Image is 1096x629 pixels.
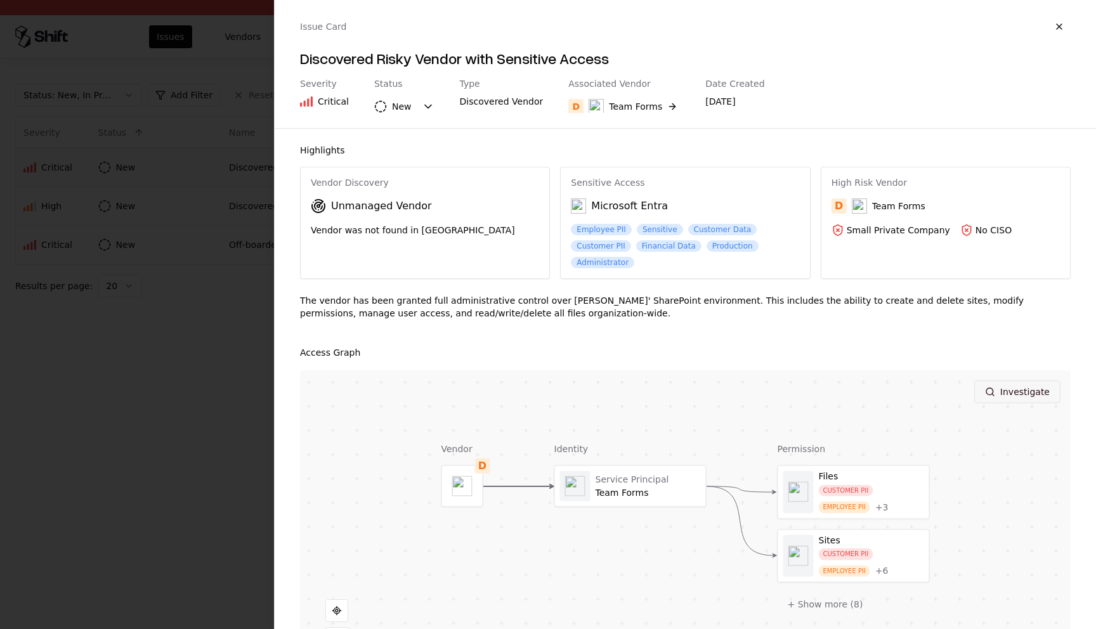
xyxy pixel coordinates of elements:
[819,471,924,483] div: Files
[311,224,539,237] div: Vendor was not found in [GEOGRAPHIC_DATA]
[300,144,1071,157] div: Highlights
[974,380,1060,403] button: Investigate
[300,294,1071,330] div: The vendor has been granted full administrative control over [PERSON_NAME]' SharePoint environmen...
[875,566,889,577] button: +6
[460,79,544,90] div: Type
[554,443,707,455] div: Identity
[705,79,764,90] div: Date Created
[819,535,924,546] div: Sites
[819,565,870,577] div: EMPLOYEE PII
[318,95,349,108] div: Critical
[832,178,1060,189] div: High Risk Vendor
[847,224,950,237] div: Small Private Company
[637,224,683,235] div: Sensitive
[819,484,873,496] div: CUSTOMER PII
[475,458,490,474] div: D
[571,224,632,235] div: Employee PII
[778,593,873,616] button: + Show more (8)
[392,100,412,113] div: New
[300,20,346,33] div: Issue Card
[975,224,1012,237] div: No CISO
[596,474,701,485] div: Service Principal
[778,443,930,455] div: Permission
[875,502,889,513] button: +3
[832,198,847,214] div: D
[609,100,662,113] div: Team Forms
[331,198,432,214] div: Unmanaged Vendor
[460,95,544,113] div: Discovered Vendor
[374,79,434,90] div: Status
[819,548,873,561] div: CUSTOMER PII
[705,95,764,113] div: [DATE]
[852,198,867,214] img: Team Forms
[571,257,634,268] div: Administrator
[872,200,925,212] div: Team Forms
[688,224,757,235] div: Customer Data
[571,240,630,252] div: Customer PII
[707,240,759,252] div: Production
[819,502,870,514] div: EMPLOYEE PII
[571,198,586,214] img: Microsoft Entra
[571,198,668,214] div: Microsoft Entra
[300,79,349,90] div: Severity
[300,48,1071,68] h4: Discovered Risky Vendor with Sensitive Access
[568,95,680,118] button: DTeam Forms
[875,566,889,577] div: + 6
[571,178,799,189] div: Sensitive Access
[300,345,1071,360] div: Access Graph
[311,178,539,189] div: Vendor Discovery
[568,99,584,114] div: D
[568,79,680,90] div: Associated Vendor
[441,443,483,455] div: Vendor
[589,99,604,114] img: Team Forms
[636,240,701,252] div: Financial Data
[875,502,889,513] div: + 3
[596,488,701,499] div: Team Forms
